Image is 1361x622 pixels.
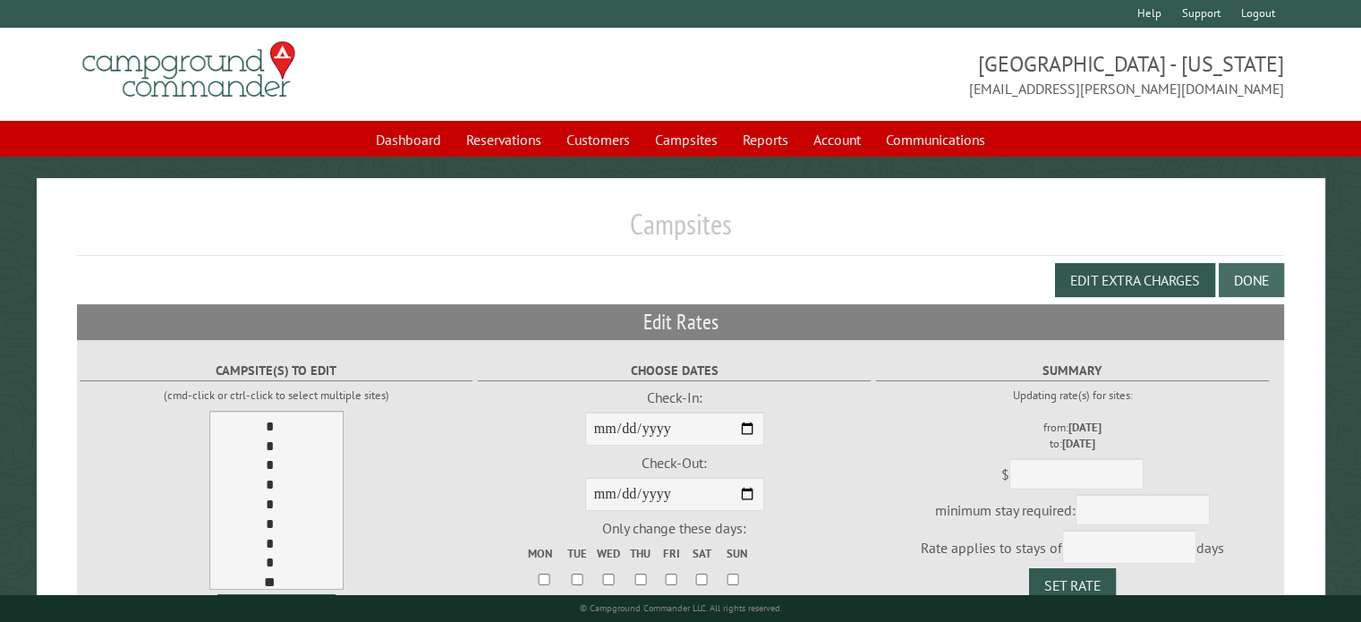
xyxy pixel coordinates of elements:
[1001,465,1009,483] span: $
[803,123,872,157] a: Account
[528,545,560,562] label: Mon
[563,545,591,562] label: Tue
[719,545,747,562] label: Sun
[1029,568,1116,602] button: Set Rate
[365,123,452,157] a: Dashboard
[580,602,782,614] small: © Campground Commander LLC. All rights reserved.
[1013,388,1133,451] small: Updating rate(s) for sites: from: to:
[876,354,1269,602] fieldset: minimum stay required: Rate applies to stays of days
[556,123,641,157] a: Customers
[644,123,728,157] a: Campsites
[1219,263,1284,297] button: Done
[1068,420,1102,435] strong: [DATE]
[642,454,707,472] span: Check-Out:
[681,49,1284,99] span: [GEOGRAPHIC_DATA] - [US_STATE] [EMAIL_ADDRESS][PERSON_NAME][DOMAIN_NAME]
[80,361,472,381] label: Campsite(s) to edit
[626,545,655,562] label: Thu
[876,361,1269,381] label: Summary
[732,123,799,157] a: Reports
[687,545,716,562] label: Sat
[164,388,389,403] small: (cmd-click or ctrl-click to select multiple sites)
[1055,263,1215,297] button: Edit Extra Charges
[455,123,552,157] a: Reservations
[77,207,1284,256] h1: Campsites
[647,388,702,406] span: Check-In:
[593,545,625,562] label: Wed
[77,305,1284,339] h2: Edit Rates
[1062,436,1095,451] strong: [DATE]
[77,35,301,105] img: Campground Commander
[478,361,871,381] label: Choose Dates
[602,519,746,537] span: Only change these days:
[875,123,996,157] a: Communications
[657,545,685,562] label: Fri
